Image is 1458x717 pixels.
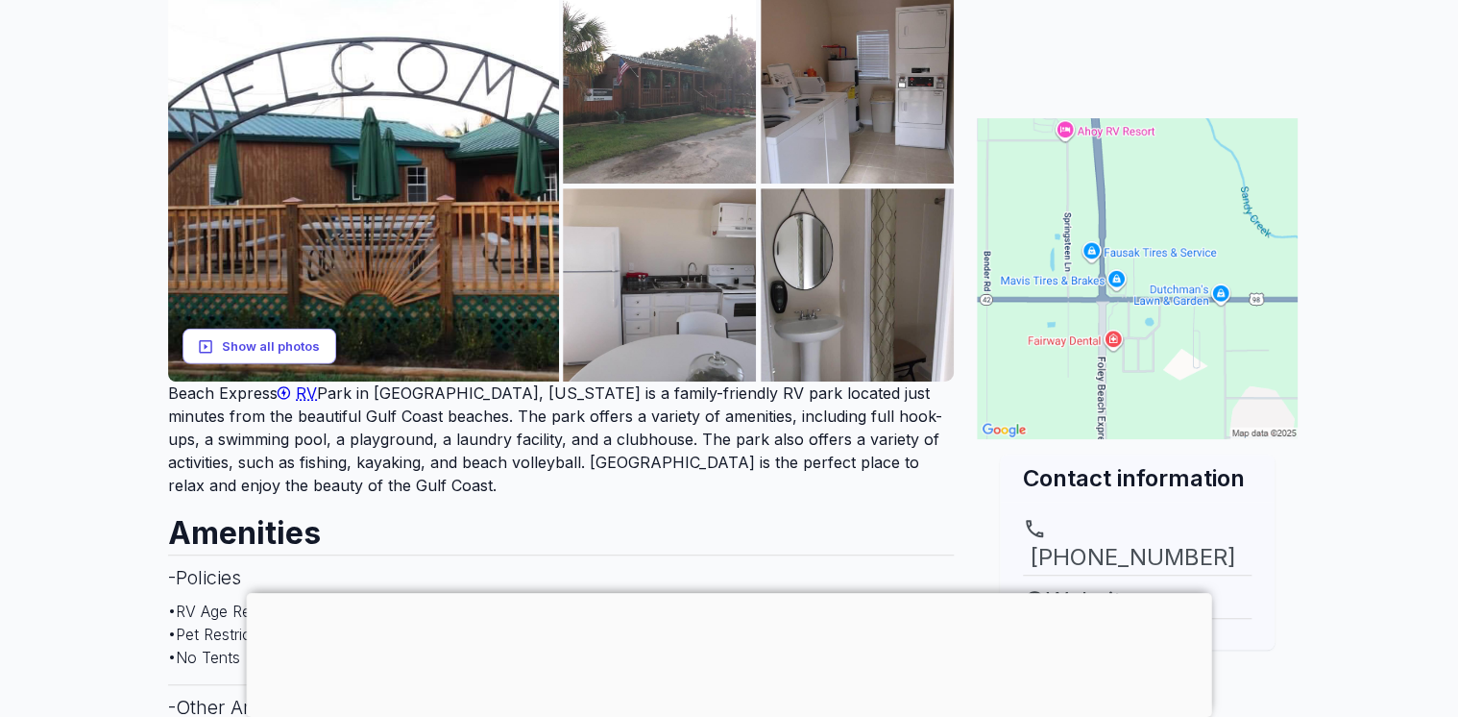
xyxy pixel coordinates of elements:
[168,382,954,497] p: Beach Express Park in [GEOGRAPHIC_DATA], [US_STATE] is a family-friendly RV park located just min...
[1023,583,1251,618] a: Website
[1023,517,1251,575] a: [PHONE_NUMBER]
[761,188,954,382] img: AAcXr8pYj5-oiTJB5msDjuLQW5g3APaiSgnuT2EpleOoN6CtNz7eUHbOFfYFm8WMod4RNmdEPgwsbEhm7h9yzmGRyf76-XYRb...
[977,118,1298,439] img: Map for Beach Express RV Park
[278,383,317,403] a: RV
[1023,462,1251,494] h2: Contact information
[168,497,954,555] h2: Amenities
[168,602,313,621] span: • RV Age Restrictions
[296,383,317,403] span: RV
[182,329,336,364] button: Show all photos
[563,188,756,382] img: AAcXr8q64WIpQsPvMKrxbNbWALkDMinsZfTPICAkRFdhm3Z2D_dort07DBtsZr2hGM4X8jkwVItNNl7eDYUsCBNMKNC1EM_cU...
[247,593,1212,712] iframe: Advertisement
[168,648,240,667] span: • No Tents
[168,555,954,600] h3: - Policies
[168,625,334,644] span: • Pet Restriction on Size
